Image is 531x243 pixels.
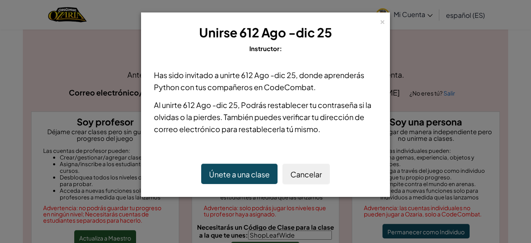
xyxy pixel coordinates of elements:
[283,164,330,184] button: Cancelar
[249,44,282,52] font: Instructor:
[201,164,278,184] button: Únete a una clase
[180,82,316,92] font: con tus compañeros en CodeCombat.
[290,169,322,179] font: Cancelar
[154,70,240,80] font: Has sido invitado a unirte
[154,82,179,92] font: Python
[209,169,270,179] font: Únete a una clase
[183,100,238,110] font: 612 Ago -dic 25
[241,70,296,80] font: 612 Ago -dic 25
[199,25,237,40] font: Unirse
[154,100,182,110] font: Al unirte
[296,70,364,80] font: , donde aprenderás
[154,100,371,134] font: Podrás restablecer tu contraseña si la olvidas o la pierdes. También puedes verificar tu direcció...
[238,100,240,110] font: ,
[380,15,385,26] font: ×
[239,25,332,40] font: 612 Ago -dic 25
